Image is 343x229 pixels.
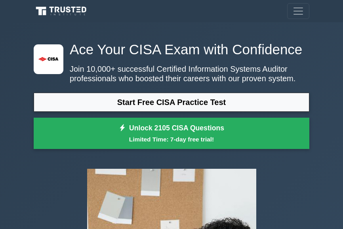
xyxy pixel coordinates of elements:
[287,3,309,19] button: Toggle navigation
[44,135,299,144] small: Limited Time: 7-day free trial!
[34,93,309,112] a: Start Free CISA Practice Test
[34,64,309,83] p: Join 10,000+ successful Certified Information Systems Auditor professionals who boosted their car...
[34,118,309,149] a: Unlock 2105 CISA QuestionsLimited Time: 7-day free trial!
[34,41,309,58] h1: Ace Your CISA Exam with Confidence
